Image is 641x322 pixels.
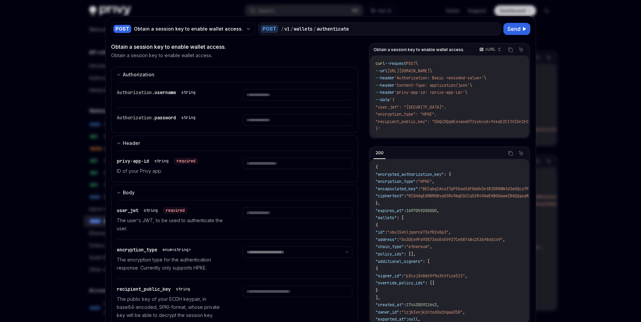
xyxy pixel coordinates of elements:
span: "signer_id" [376,273,401,279]
span: : [385,230,387,235]
span: : [406,317,408,322]
button: Copy the contents from the code block [506,149,515,158]
span: , [432,179,434,184]
span: 1697059200000 [406,208,437,213]
span: Authorization. [117,89,154,95]
span: \ [470,83,472,88]
p: The public key of your ECDH keypair, in base64-encoded, SPKI-format, whose private key will be ab... [117,295,226,319]
span: \ [484,75,486,81]
span: "encrypted_authorization_key" [376,172,444,177]
span: "HPKE" [418,179,432,184]
span: : [404,193,406,199]
span: POST [406,61,416,66]
span: username [154,89,176,95]
span: "id" [376,230,385,235]
span: '{ [390,97,394,103]
div: v1 [284,26,290,32]
span: }, [376,201,380,206]
span: "lzjb3xnjk2ntod3w1hgwa358" [401,310,463,315]
span: recipient_public_key [117,286,171,292]
span: : [397,237,399,242]
button: expand input section [111,135,358,151]
span: : [ [423,259,430,264]
span: "BECqbgIAcs3TpP5GadS6F8mXkSktR2DR8WNtd3e0Qcy7PpoRHEygpzjFWttntS+SEM3VSr4Thewh18ZP9chseLE=" [420,186,632,192]
span: Obtain a session key to enable wallet access. [373,47,464,52]
div: Authorization.password [117,114,198,121]
div: / [313,26,316,32]
span: : [401,273,404,279]
span: "ubul5xhljqorce73sf82u0p3" [387,230,449,235]
p: cURL [485,47,496,52]
span: 'privy-app-id: <privy-app-id>' [394,90,465,95]
span: "0x3DE69Fd93873d40459f27Ce5B74B42536f8d6149" [399,237,503,242]
div: string [176,286,190,292]
span: : [] [425,280,434,286]
button: Ask AI [517,149,526,158]
span: : [404,208,406,213]
span: "user_jwt": "[SECURITY_DATA]", [376,105,446,110]
span: "wallets" [376,215,397,220]
div: POST [113,25,131,33]
span: : [399,310,401,315]
span: , [449,230,451,235]
span: \ [465,90,467,95]
span: [URL][DOMAIN_NAME] [387,68,430,74]
div: Obtain a session key to enable wallet access. [111,43,358,51]
span: "ciphertext" [376,193,404,199]
span: --url [376,68,387,74]
span: : { [444,172,451,177]
span: , [437,208,439,213]
span: "ethereum" [406,244,430,249]
span: : [404,302,406,308]
span: "created_at" [376,302,404,308]
button: POSTObtain a session key to enable wallet access. [111,22,255,36]
span: : [416,179,418,184]
span: \ [430,68,432,74]
button: Send [503,23,530,35]
span: "additional_signers" [376,259,423,264]
span: "encryption_type" [376,179,416,184]
div: string [154,158,169,164]
span: "address" [376,237,397,242]
div: POST [260,25,278,33]
span: , [430,244,432,249]
span: { [376,266,378,271]
span: : [ [397,215,404,220]
span: user_jwt [117,207,138,213]
div: Authorization.username [117,89,198,96]
span: } [376,288,378,293]
span: --header [376,90,394,95]
span: encryption_type [117,247,157,253]
span: , [437,302,439,308]
span: Send [507,25,521,33]
span: { [376,164,378,170]
div: 200 [373,149,386,157]
div: Body [123,189,135,197]
span: "encapsulated_key" [376,186,418,192]
div: Obtain a session key to enable wallet access. [134,26,243,32]
div: string [181,90,195,95]
span: curl [376,61,385,66]
button: expand input section [111,67,358,82]
span: password [154,115,176,121]
span: "chain_type" [376,244,404,249]
span: "override_policy_ids" [376,280,425,286]
button: Copy the contents from the code block [506,45,515,54]
span: --request [385,61,406,66]
button: cURL [475,44,504,55]
div: authenticate [317,26,349,32]
span: ], [376,295,380,300]
span: }' [376,126,380,131]
div: / [281,26,284,32]
span: 1744300912643 [406,302,437,308]
span: , [465,273,467,279]
button: expand input section [111,185,358,200]
span: --header [376,83,394,88]
span: --header [376,75,394,81]
span: , [463,310,465,315]
span: "policy_ids" [376,251,404,257]
span: --data [376,97,390,103]
span: "encryption_type": "HPKE", [376,112,437,117]
div: string [181,115,195,120]
div: Authorization [123,71,154,79]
